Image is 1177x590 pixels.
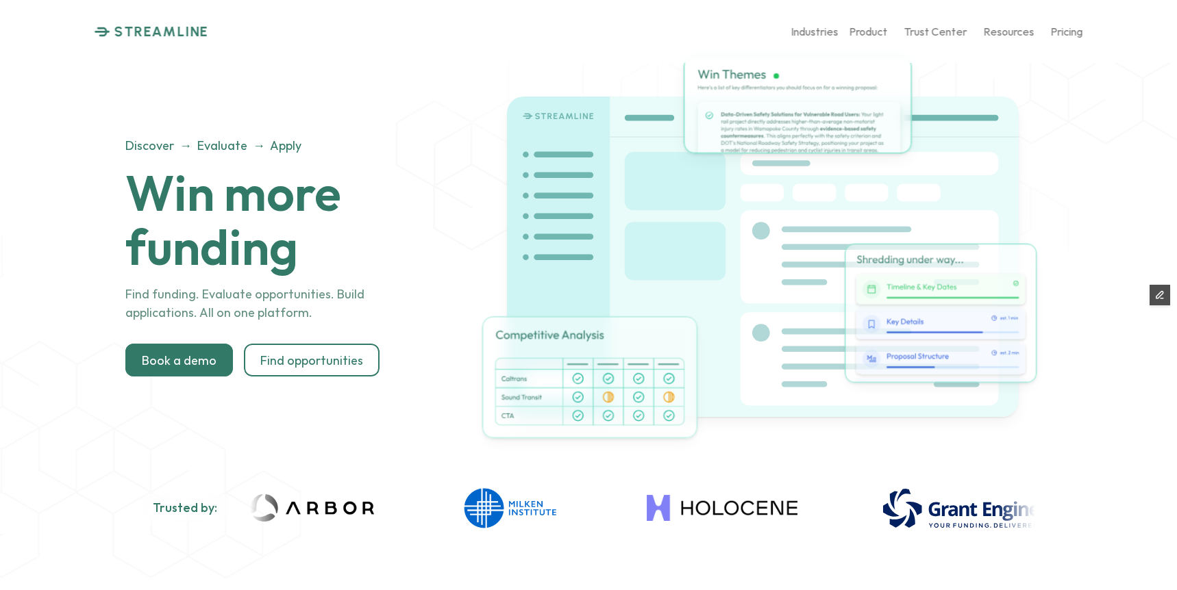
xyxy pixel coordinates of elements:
[1150,285,1170,305] button: Edit Framer Content
[904,25,967,38] p: Trust Center
[983,25,1034,38] p: Resources
[260,353,363,368] p: Find opportunities
[849,25,887,38] p: Product
[1050,20,1082,44] a: Pricing
[125,344,233,377] a: Book a demo
[125,136,434,155] p: Discover → Evaluate → Apply
[114,23,209,40] p: STREAMLINE
[95,23,209,40] a: STREAMLINE
[125,285,434,322] p: Find funding. Evaluate opportunities. Build applications. All on one platform.
[142,353,216,368] p: Book a demo
[904,20,967,44] a: Trust Center
[153,500,217,515] h2: Trusted by:
[791,25,838,38] p: Industries
[244,344,380,377] a: Find opportunities
[125,166,469,274] h1: Win more funding
[1050,25,1082,38] p: Pricing
[983,20,1034,44] a: Resources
